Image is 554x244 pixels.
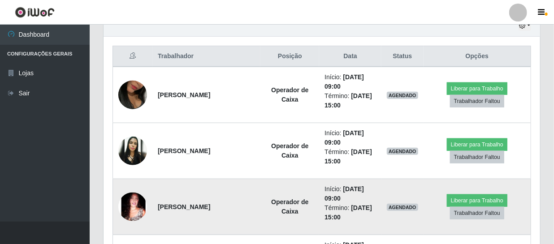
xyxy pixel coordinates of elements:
img: 1698238099994.jpeg [118,69,147,120]
button: Liberar para Trabalho [447,138,507,151]
th: Opções [424,46,531,67]
strong: [PERSON_NAME] [158,91,210,98]
img: 1616161514229.jpeg [118,137,147,165]
time: [DATE] 09:00 [325,129,364,146]
span: AGENDADO [387,148,418,155]
time: [DATE] 09:00 [325,73,364,90]
span: AGENDADO [387,92,418,99]
button: Liberar para Trabalho [447,194,507,207]
li: Início: [325,128,376,147]
li: Término: [325,91,376,110]
button: Liberar para Trabalho [447,82,507,95]
time: [DATE] 09:00 [325,185,364,202]
strong: Operador de Caixa [271,198,308,215]
th: Data [319,46,381,67]
strong: Operador de Caixa [271,86,308,103]
li: Término: [325,203,376,222]
img: 1742864590571.jpeg [118,193,147,221]
button: Trabalhador Faltou [450,207,504,219]
strong: [PERSON_NAME] [158,147,210,154]
th: Posição [260,46,319,67]
button: Trabalhador Faltou [450,151,504,163]
li: Término: [325,147,376,166]
li: Início: [325,184,376,203]
img: CoreUI Logo [15,7,55,18]
li: Início: [325,73,376,91]
strong: Operador de Caixa [271,142,308,159]
strong: [PERSON_NAME] [158,203,210,210]
button: Trabalhador Faltou [450,95,504,107]
th: Trabalhador [152,46,260,67]
span: AGENDADO [387,204,418,211]
th: Status [381,46,424,67]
